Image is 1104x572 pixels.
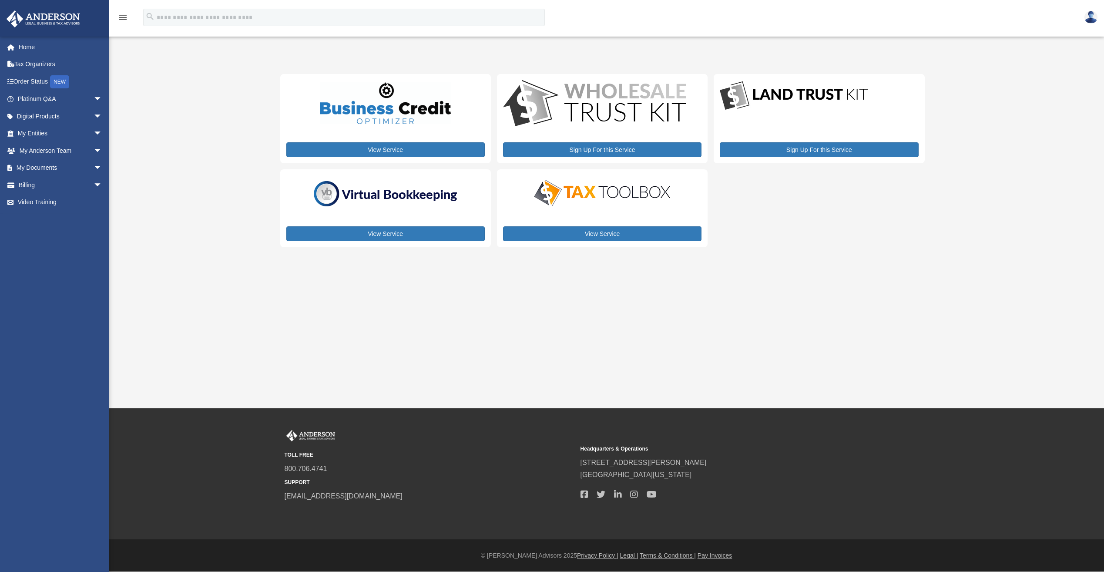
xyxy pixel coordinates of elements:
span: arrow_drop_down [94,91,111,108]
a: Sign Up For this Service [720,142,918,157]
small: Headquarters & Operations [581,444,870,454]
a: [STREET_ADDRESS][PERSON_NAME] [581,459,707,466]
div: NEW [50,75,69,88]
a: Platinum Q&Aarrow_drop_down [6,91,115,108]
a: Tax Organizers [6,56,115,73]
div: © [PERSON_NAME] Advisors 2025 [109,550,1104,561]
a: Billingarrow_drop_down [6,176,115,194]
span: arrow_drop_down [94,125,111,143]
span: arrow_drop_down [94,176,111,194]
a: Sign Up For this Service [503,142,701,157]
a: 800.706.4741 [285,465,327,472]
a: My Documentsarrow_drop_down [6,159,115,177]
a: Pay Invoices [698,552,732,559]
i: menu [117,12,128,23]
a: View Service [286,142,485,157]
a: [GEOGRAPHIC_DATA][US_STATE] [581,471,692,478]
a: View Service [503,226,701,241]
small: SUPPORT [285,478,574,487]
img: Anderson Advisors Platinum Portal [285,430,337,441]
a: menu [117,15,128,23]
a: Terms & Conditions | [640,552,696,559]
a: Digital Productsarrow_drop_down [6,108,111,125]
a: View Service [286,226,485,241]
a: Order StatusNEW [6,73,115,91]
small: TOLL FREE [285,451,574,460]
span: arrow_drop_down [94,159,111,177]
img: WS-Trust-Kit-lgo-1.jpg [503,80,686,128]
a: Legal | [620,552,638,559]
img: User Pic [1084,11,1097,24]
img: LandTrust_lgo-1.jpg [720,80,868,112]
span: arrow_drop_down [94,108,111,125]
a: [EMAIL_ADDRESS][DOMAIN_NAME] [285,492,403,500]
a: Home [6,38,115,56]
a: Privacy Policy | [577,552,618,559]
span: arrow_drop_down [94,142,111,160]
a: My Anderson Teamarrow_drop_down [6,142,115,159]
img: Anderson Advisors Platinum Portal [4,10,83,27]
i: search [145,12,155,21]
a: Video Training [6,194,115,211]
a: My Entitiesarrow_drop_down [6,125,115,142]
